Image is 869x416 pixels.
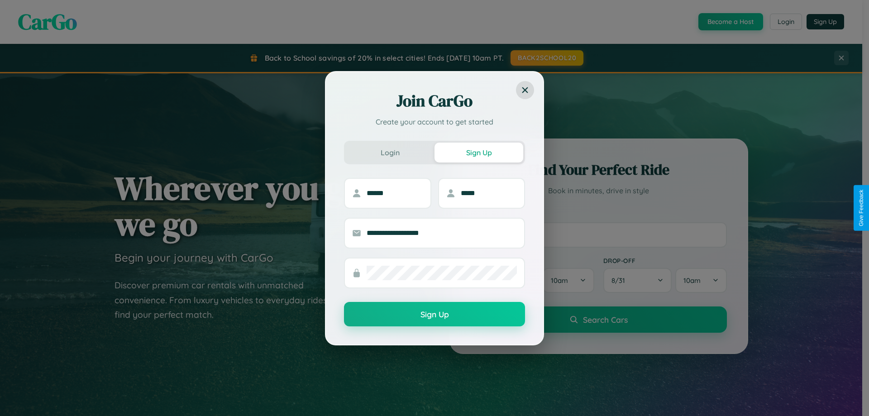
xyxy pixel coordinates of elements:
h2: Join CarGo [344,90,525,112]
button: Sign Up [344,302,525,326]
button: Sign Up [434,143,523,163]
button: Login [346,143,434,163]
p: Create your account to get started [344,116,525,127]
div: Give Feedback [858,190,864,226]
